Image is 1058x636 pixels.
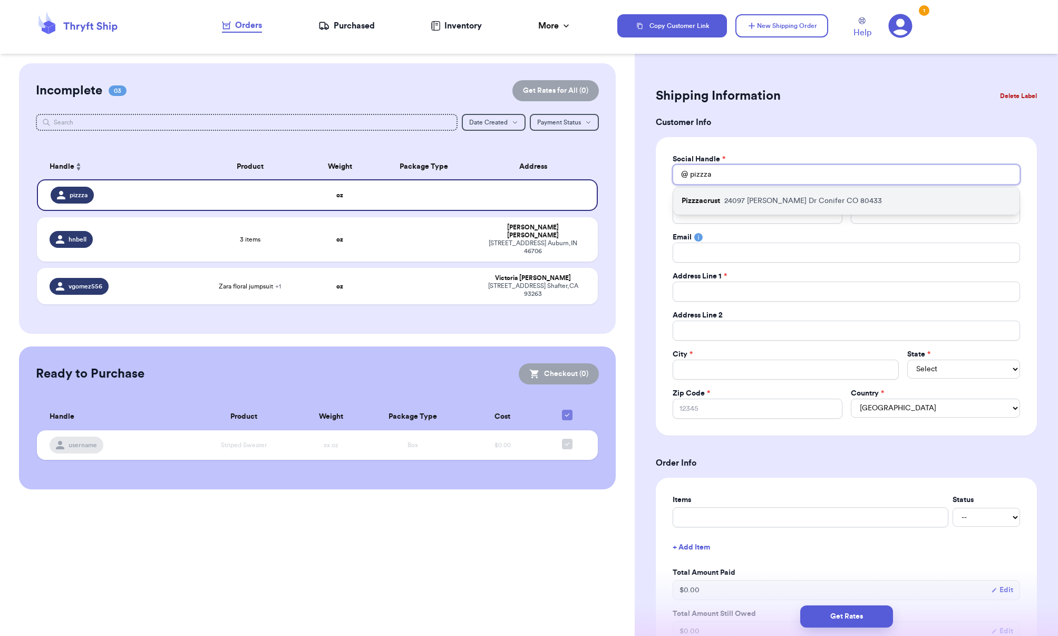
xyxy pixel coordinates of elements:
span: Zara floral jumpsuit [219,282,281,291]
span: $0.00 [494,442,511,448]
div: [STREET_ADDRESS] Shafter , CA 93263 [481,282,585,298]
h3: Customer Info [656,116,1037,129]
input: 12345 [673,399,842,419]
a: 1 [888,14,913,38]
div: Orders [222,19,262,32]
button: + Add Item [668,536,1024,559]
div: [STREET_ADDRESS] Auburn , IN 46706 [481,239,585,255]
th: Package Type [364,403,462,430]
button: Sort ascending [74,160,83,173]
span: Box [407,442,418,448]
a: Help [853,17,871,39]
a: Purchased [318,20,375,32]
label: Social Handle [673,154,725,165]
button: Get Rates [800,605,893,628]
h2: Ready to Purchase [36,365,144,382]
th: Product [189,403,298,430]
span: username [69,441,97,449]
span: Help [853,26,871,39]
span: xx oz [324,442,338,448]
button: Edit [991,585,1013,595]
label: Zip Code [673,388,710,399]
a: Inventory [431,20,482,32]
span: Striped Sweater [221,442,267,448]
span: + 1 [275,283,281,290]
th: Weight [306,154,374,179]
input: Search [36,114,458,131]
h3: Order Info [656,457,1037,469]
label: City [673,349,693,360]
label: Email [673,232,692,243]
button: Get Rates for All (0) [512,80,599,101]
th: Package Type [373,154,474,179]
div: Victoria [PERSON_NAME] [481,274,585,282]
th: Cost [462,403,543,430]
button: Copy Customer Link [617,14,727,37]
span: 3 items [240,235,260,244]
label: Total Amount Paid [673,567,1020,578]
th: Address [474,154,598,179]
span: vgomez556 [69,282,102,291]
strong: oz [336,236,343,243]
strong: oz [336,192,343,198]
label: Address Line 1 [673,271,727,282]
th: Weight [298,403,364,430]
a: Orders [222,19,262,33]
div: [PERSON_NAME] [PERSON_NAME] [481,224,585,239]
button: Date Created [462,114,526,131]
span: pizzza [70,191,88,199]
span: Handle [50,161,74,172]
h2: Incomplete [36,82,102,99]
h2: Shipping Information [656,88,781,104]
div: @ [673,165,688,185]
label: Address Line 2 [673,310,723,321]
div: More [538,20,571,32]
strong: oz [336,283,343,290]
label: Items [673,495,948,505]
label: State [907,349,930,360]
span: hnbell [69,235,86,244]
button: Payment Status [530,114,599,131]
span: Date Created [469,119,508,126]
span: Payment Status [537,119,581,126]
label: Status [953,495,1020,505]
th: Product [194,154,306,179]
div: 1 [919,5,929,16]
button: New Shipping Order [735,14,828,37]
span: 03 [109,85,127,96]
label: Country [851,388,884,399]
span: $ 0.00 [680,585,700,595]
p: Pizzzacrust [682,196,720,206]
p: 24097 [PERSON_NAME] Dr Conifer CO 80433 [724,196,882,206]
button: Delete Label [996,84,1041,108]
span: Handle [50,411,74,422]
button: Checkout (0) [519,363,599,384]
